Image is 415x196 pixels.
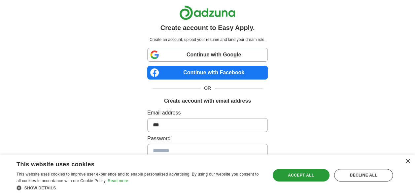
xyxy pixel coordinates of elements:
[24,186,56,190] span: Show details
[147,109,268,117] label: Email address
[200,85,215,92] span: OR
[17,158,246,168] div: This website uses cookies
[17,184,263,191] div: Show details
[147,135,268,143] label: Password
[147,48,268,62] a: Continue with Google
[149,37,266,43] p: Create an account, upload your resume and land your dream role.
[334,169,393,181] div: Decline all
[17,172,259,183] span: This website uses cookies to improve user experience and to enable personalised advertising. By u...
[179,5,235,20] img: Adzuna logo
[108,179,128,183] a: Read more, opens a new window
[273,169,329,181] div: Accept all
[147,66,268,80] a: Continue with Facebook
[164,97,251,105] h1: Create account with email address
[405,159,410,164] div: Close
[160,23,255,33] h1: Create account to Easy Apply.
